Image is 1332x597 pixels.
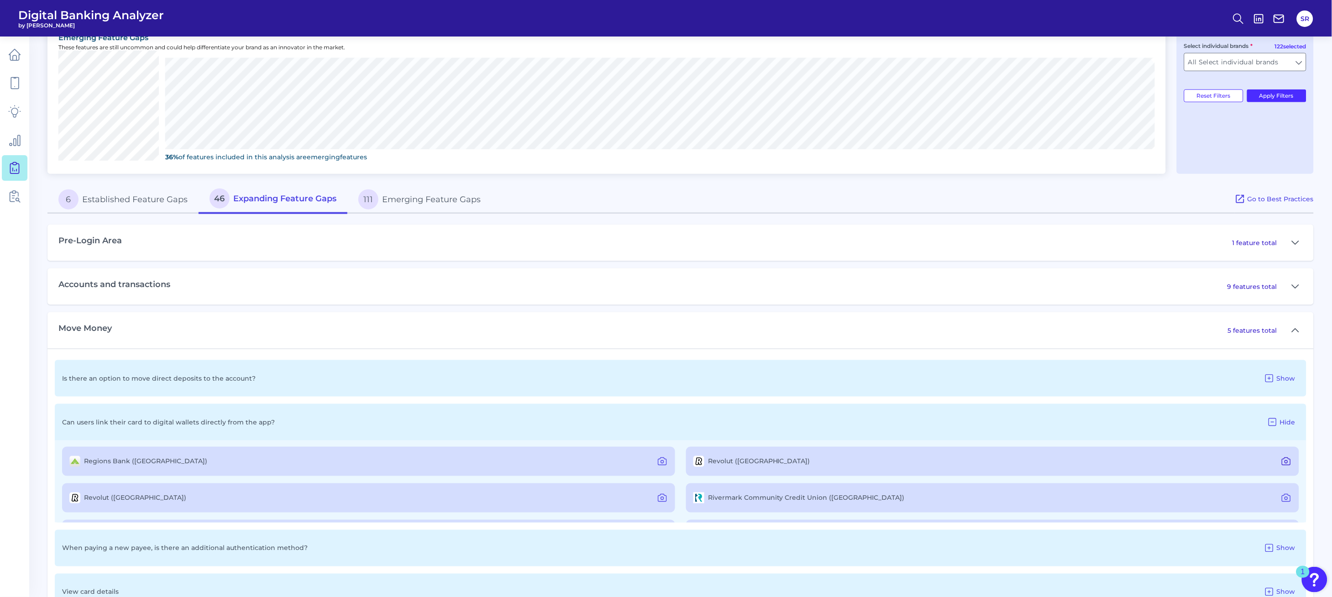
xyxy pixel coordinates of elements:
p: of features included in this analysis are features [165,153,1155,161]
label: Revolut ([GEOGRAPHIC_DATA]) [84,494,186,502]
label: Rivermark Community Credit Union ([GEOGRAPHIC_DATA]) [708,494,905,502]
span: Show [1277,588,1295,596]
span: Show [1277,374,1295,382]
h3: Move Money [58,324,112,334]
button: Show [1260,371,1299,386]
label: Select individual brands [1184,42,1253,49]
button: 111Emerging Feature Gaps [347,185,492,214]
button: Open Resource Center, 1 new notification [1302,567,1327,592]
b: 36% [165,153,178,161]
span: 111 [358,189,378,209]
button: 6Established Feature Gaps [47,185,199,214]
button: Reset Filters [1184,89,1243,102]
p: 1 feature total [1232,239,1277,247]
p: Can users link their card to digital wallets directly from the app? [62,418,275,426]
p: When paying a new payee, is there an additional authentication method? [62,544,308,552]
h3: Pre-Login Area [58,236,122,246]
button: Apply Filters [1247,89,1307,102]
span: Go to Best Practices [1248,195,1314,203]
button: SR [1297,10,1313,27]
button: Show [1260,541,1299,555]
button: 46Expanding Feature Gaps [199,185,347,214]
span: Digital Banking Analyzer [18,8,164,22]
button: Hide [1264,415,1299,429]
h3: Accounts and transactions [58,280,170,290]
span: Show [1277,544,1295,552]
span: 6 [58,189,79,209]
label: Revolut ([GEOGRAPHIC_DATA]) [708,457,810,466]
a: Go to Best Practices [1235,185,1314,214]
div: 1 [1301,572,1305,584]
p: Is there an option to move direct deposits to the account? [62,374,256,382]
span: by [PERSON_NAME] [18,22,164,29]
p: View card details [62,588,119,596]
p: 5 features total [1228,326,1277,335]
span: Hide [1280,418,1295,426]
p: 9 features total [1227,283,1277,291]
label: Regions Bank ([GEOGRAPHIC_DATA]) [84,457,207,466]
div: emerging Feature Gaps [58,33,1155,42]
span: 46 [210,189,230,209]
span: emerging [307,153,340,161]
p: These features are still uncommon and could help differentiate your brand as an innovator in the ... [58,44,1155,51]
